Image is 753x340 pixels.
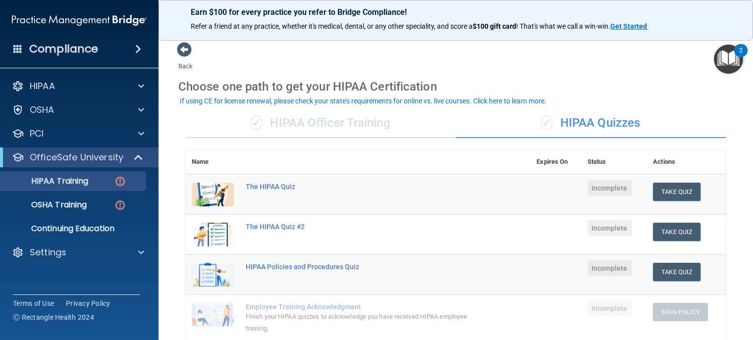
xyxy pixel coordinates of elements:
[12,10,147,30] img: PMB logo
[66,298,110,308] a: Privacy Policy
[12,151,144,163] a: OfficeSafe University
[246,263,481,271] div: HIPAA Policies and Procedures Quiz
[653,263,700,281] button: Take Quiz
[246,223,481,231] div: The HIPAA Quiz #2
[588,300,632,316] span: Incomplete
[246,311,481,335] div: Finish your HIPAA quizzes to acknowledge you have received HIPAA employee training.
[610,22,648,30] a: Get Started
[739,50,743,63] div: 2
[186,108,456,138] div: HIPAA Officer Training
[29,42,98,56] h4: Compliance
[714,45,743,74] button: Open Resource Center, 2 new notifications
[456,108,726,138] div: HIPAA Quizzes
[30,151,123,163] p: OfficeSafe University
[588,180,632,196] span: Incomplete
[30,104,54,116] p: OSHA
[246,183,481,191] div: The HIPAA Quiz
[30,246,66,258] p: Settings
[30,128,44,140] p: PCI
[178,50,193,70] a: Back
[186,150,240,174] th: Name
[653,183,700,201] button: Take Quiz
[13,298,54,308] a: Terms of Use
[473,22,516,30] strong: $100 gift card
[588,220,632,236] span: Incomplete
[178,96,548,106] button: If using CE for license renewal, please check your state's requirements for online vs. live cours...
[12,80,144,92] a: HIPAA
[114,175,126,188] img: danger-circle.6113f641.png
[541,115,552,130] span: ✓
[6,176,88,186] p: HIPAA Training
[516,22,610,30] span: ! That's what we call a win-win.
[12,246,144,258] a: Settings
[13,312,94,322] span: Ⓒ Rectangle Health 2024
[12,128,144,140] a: PCI
[588,260,632,276] span: Incomplete
[6,200,87,210] p: OSHA Training
[610,22,647,30] strong: Get Started
[647,150,726,174] th: Actions
[6,224,142,234] p: Continuing Education
[251,115,262,130] span: ✓
[246,303,481,311] div: Employee Training Acknowledgment
[582,150,647,174] th: Status
[531,150,581,174] th: Expires On
[653,303,708,321] button: Sign Policy
[114,199,126,211] img: danger-circle.6113f641.png
[178,72,733,101] div: Choose one path to get your HIPAA Certification
[12,104,144,116] a: OSHA
[653,223,700,241] button: Take Quiz
[30,80,55,92] p: HIPAA
[191,22,473,30] span: Refer a friend at any practice, whether it's medical, dental, or any other speciality, and score a
[180,97,546,104] div: If using CE for license renewal, please check your state's requirements for online vs. live cours...
[191,7,721,17] p: Earn $100 for every practice you refer to Bridge Compliance!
